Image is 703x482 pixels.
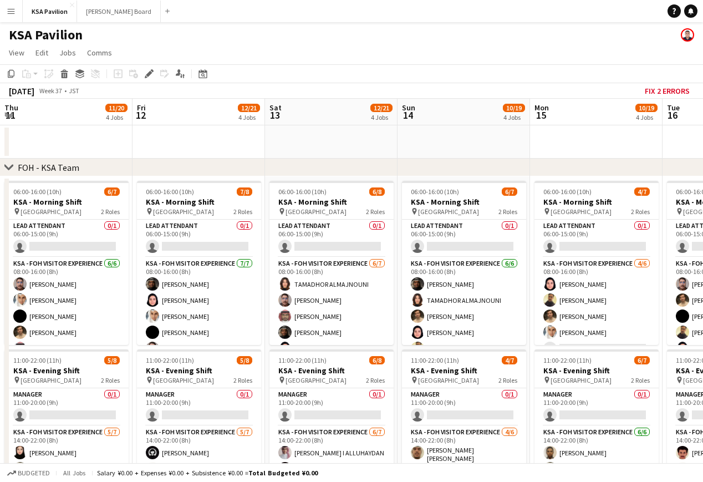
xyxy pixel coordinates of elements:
span: Sun [402,103,415,113]
span: 6/8 [369,356,385,364]
h3: KSA - Evening Shift [4,366,129,376]
span: 2 Roles [498,207,517,216]
span: 06:00-16:00 (10h) [146,187,194,196]
span: All jobs [61,469,88,477]
div: FOH - KSA Team [18,162,79,173]
a: Edit [31,45,53,60]
span: 12 [135,109,146,121]
span: 4/7 [502,356,517,364]
a: Comms [83,45,116,60]
h3: KSA - Evening Shift [269,366,394,376]
a: View [4,45,29,60]
span: [GEOGRAPHIC_DATA] [286,376,347,384]
h3: KSA - Evening Shift [402,366,526,376]
app-card-role: Manager0/111:00-20:00 (9h) [4,388,129,426]
span: [GEOGRAPHIC_DATA] [153,207,214,216]
app-card-role: LEAD ATTENDANT0/106:00-15:00 (9h) [402,220,526,257]
button: Fix 2 errors [640,84,694,98]
app-card-role: LEAD ATTENDANT0/106:00-15:00 (9h) [137,220,261,257]
span: [GEOGRAPHIC_DATA] [21,207,81,216]
span: [GEOGRAPHIC_DATA] [551,207,612,216]
span: 2 Roles [233,207,252,216]
span: 06:00-16:00 (10h) [411,187,459,196]
span: Total Budgeted ¥0.00 [248,469,318,477]
a: Jobs [55,45,80,60]
span: 10/19 [503,104,525,112]
span: [GEOGRAPHIC_DATA] [551,376,612,384]
span: 2 Roles [631,376,650,384]
span: [GEOGRAPHIC_DATA] [153,376,214,384]
span: Jobs [59,48,76,58]
div: 4 Jobs [238,113,259,121]
div: 06:00-16:00 (10h)7/8KSA - Morning Shift [GEOGRAPHIC_DATA]2 RolesLEAD ATTENDANT0/106:00-15:00 (9h)... [137,181,261,345]
span: 12/21 [238,104,260,112]
div: 4 Jobs [106,113,127,121]
app-card-role: LEAD ATTENDANT0/106:00-15:00 (9h) [269,220,394,257]
button: KSA Pavilion [23,1,77,22]
h1: KSA Pavilion [9,27,83,43]
span: Mon [534,103,549,113]
span: Week 37 [37,87,64,95]
span: 2 Roles [366,207,385,216]
span: 2 Roles [101,207,120,216]
h3: KSA - Morning Shift [402,197,526,207]
span: 7/8 [237,187,252,196]
span: 11:00-22:00 (11h) [411,356,459,364]
span: [GEOGRAPHIC_DATA] [21,376,81,384]
span: 2 Roles [498,376,517,384]
span: 5/8 [237,356,252,364]
span: 14 [400,109,415,121]
app-card-role: LEAD ATTENDANT0/106:00-15:00 (9h) [4,220,129,257]
span: Edit [35,48,48,58]
app-card-role: KSA - FOH Visitor Experience7/708:00-16:00 (8h)[PERSON_NAME][PERSON_NAME][PERSON_NAME][PERSON_NAM... [137,257,261,392]
span: Fri [137,103,146,113]
span: 2 Roles [366,376,385,384]
span: 11:00-22:00 (11h) [278,356,327,364]
span: Comms [87,48,112,58]
span: Tue [667,103,680,113]
span: 2 Roles [101,376,120,384]
app-card-role: KSA - FOH Visitor Experience6/708:00-16:00 (8h)TAMADHOR ALMAJNOUNI[PERSON_NAME][PERSON_NAME][PERS... [269,257,394,392]
span: 06:00-16:00 (10h) [278,187,327,196]
app-card-role: LEAD ATTENDANT0/106:00-15:00 (9h) [534,220,659,257]
span: 4/7 [634,187,650,196]
app-job-card: 06:00-16:00 (10h)4/7KSA - Morning Shift [GEOGRAPHIC_DATA]2 RolesLEAD ATTENDANT0/106:00-15:00 (9h)... [534,181,659,345]
div: JST [69,87,79,95]
h3: KSA - Evening Shift [534,366,659,376]
span: 2 Roles [631,207,650,216]
app-card-role: KSA - FOH Visitor Experience6/608:00-16:00 (8h)[PERSON_NAME][PERSON_NAME][PERSON_NAME][PERSON_NAM... [4,257,129,376]
span: 2 Roles [233,376,252,384]
span: 12/21 [370,104,393,112]
app-job-card: 06:00-16:00 (10h)6/7KSA - Morning Shift [GEOGRAPHIC_DATA]2 RolesLEAD ATTENDANT0/106:00-15:00 (9h)... [402,181,526,345]
button: Budgeted [6,467,52,479]
span: 15 [533,109,549,121]
div: 4 Jobs [503,113,524,121]
app-card-role: Manager0/111:00-20:00 (9h) [269,388,394,426]
span: [GEOGRAPHIC_DATA] [418,376,479,384]
h3: KSA - Evening Shift [137,366,261,376]
span: 6/7 [502,187,517,196]
span: View [9,48,24,58]
h3: KSA - Morning Shift [4,197,129,207]
h3: KSA - Morning Shift [137,197,261,207]
button: [PERSON_NAME] Board [77,1,161,22]
span: Sat [269,103,282,113]
span: [GEOGRAPHIC_DATA] [418,207,479,216]
span: 6/8 [369,187,385,196]
span: 11:00-22:00 (11h) [146,356,194,364]
div: 4 Jobs [371,113,392,121]
span: 11/20 [105,104,128,112]
span: 11 [3,109,18,121]
h3: KSA - Morning Shift [534,197,659,207]
span: Budgeted [18,469,50,477]
span: 6/7 [104,187,120,196]
span: [GEOGRAPHIC_DATA] [286,207,347,216]
span: 06:00-16:00 (10h) [543,187,592,196]
div: Salary ¥0.00 + Expenses ¥0.00 + Subsistence ¥0.00 = [97,469,318,477]
app-job-card: 06:00-16:00 (10h)6/8KSA - Morning Shift [GEOGRAPHIC_DATA]2 RolesLEAD ATTENDANT0/106:00-15:00 (9h)... [269,181,394,345]
app-job-card: 06:00-16:00 (10h)6/7KSA - Morning Shift [GEOGRAPHIC_DATA]2 RolesLEAD ATTENDANT0/106:00-15:00 (9h)... [4,181,129,345]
